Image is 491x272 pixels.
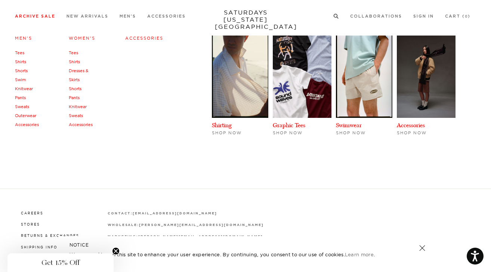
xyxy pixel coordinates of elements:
a: Tees [15,50,24,55]
strong: marketing: [108,235,139,238]
a: Sweats [15,104,29,109]
a: Shipping Info [21,245,58,249]
a: Accessories [15,122,39,127]
button: Close teaser [112,247,120,255]
a: Men's [15,36,32,41]
a: Shorts [69,86,81,91]
a: Men's [120,14,136,18]
a: Shirts [15,59,26,64]
span: Get 15% Off [41,258,80,267]
a: Graphic Tees [273,122,305,129]
a: Cart (0) [445,14,470,18]
a: Pants [15,95,26,100]
a: SATURDAYS[US_STATE][GEOGRAPHIC_DATA] [215,9,277,30]
a: Knitwear [69,104,87,109]
a: Accessories [147,14,186,18]
a: Shorts [15,68,28,73]
a: Accessories [397,122,425,129]
a: Stores [21,222,40,226]
a: Sign In [413,14,434,18]
a: Swimwear [336,122,362,129]
a: Returns & Exchanges [21,233,79,238]
a: Shirting [212,122,232,129]
a: Sweats [69,113,83,118]
div: Get 15% OffClose teaser [7,253,114,272]
strong: wholesale: [108,223,139,227]
a: New Arrivals [67,14,108,18]
a: Archive Sale [15,14,55,18]
a: Learn more [345,251,374,257]
a: Collaborations [350,14,402,18]
a: Swim [15,77,26,82]
a: Outerwear [15,113,36,118]
a: Tees [69,50,78,55]
a: Accessories [125,36,163,41]
a: [PERSON_NAME][EMAIL_ADDRESS][DOMAIN_NAME] [139,223,263,227]
a: Women's [69,36,95,41]
a: [PERSON_NAME][EMAIL_ADDRESS][DOMAIN_NAME] [138,234,263,238]
a: Careers [21,211,43,215]
small: 0 [465,15,468,18]
h5: NOTICE [70,242,421,248]
strong: [PERSON_NAME][EMAIL_ADDRESS][DOMAIN_NAME] [138,235,263,238]
a: Knitwear [15,86,33,91]
strong: contact: [108,212,133,215]
a: Accessories [69,122,93,127]
strong: [EMAIL_ADDRESS][DOMAIN_NAME] [133,212,217,215]
a: Dresses & Skirts [69,68,89,82]
a: Pants [69,95,80,100]
p: We use cookies on this site to enhance your user experience. By continuing, you consent to our us... [70,251,395,258]
strong: [PERSON_NAME][EMAIL_ADDRESS][DOMAIN_NAME] [139,223,263,227]
a: Shirts [69,59,80,64]
a: [EMAIL_ADDRESS][DOMAIN_NAME] [133,211,217,215]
